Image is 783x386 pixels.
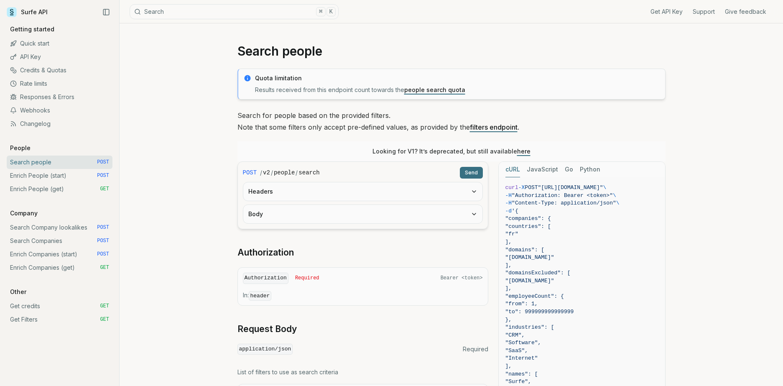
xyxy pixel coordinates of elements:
a: Webhooks [7,104,112,117]
button: Send [460,167,483,179]
a: people search quota [404,86,465,93]
span: }, [505,317,512,323]
span: \ [613,192,616,199]
a: Get Filters GET [7,313,112,326]
a: Rate limits [7,77,112,90]
button: Python [580,162,600,177]
span: '{ [512,208,518,214]
span: / [296,169,298,177]
p: Looking for V1? It’s deprecated, but still available [372,147,531,156]
span: POST [97,159,109,166]
span: Required [295,275,319,281]
span: GET [100,264,109,271]
button: Collapse Sidebar [100,6,112,18]
span: GET [100,186,109,192]
p: List of filters to use as search criteria [237,368,488,376]
button: cURL [505,162,520,177]
span: \ [616,200,620,206]
span: "[URL][DOMAIN_NAME]" [538,184,603,191]
span: ], [505,363,512,369]
span: POST [97,224,109,231]
a: Get credits GET [7,299,112,313]
a: here [517,148,531,155]
code: header [249,291,272,301]
span: "Internet" [505,355,538,361]
span: "countries": [ [505,223,551,230]
a: API Key [7,50,112,64]
span: "domainsExcluded": [ [505,270,571,276]
button: Headers [243,182,482,201]
a: filters endpoint [470,123,518,131]
a: Enrich Companies (get) GET [7,261,112,274]
span: Required [463,345,488,353]
span: curl [505,184,518,191]
button: JavaScript [527,162,558,177]
span: POST [97,172,109,179]
a: Support [693,8,715,16]
span: ], [505,262,512,268]
span: "Software", [505,340,541,346]
a: Enrich People (start) POST [7,169,112,182]
a: Get API Key [650,8,683,16]
p: In: [243,291,483,300]
code: v2 [263,169,270,177]
p: Getting started [7,25,58,33]
kbd: K [326,7,336,16]
span: POST [243,169,257,177]
span: "to": 999999999999999 [505,309,574,315]
span: "Content-Type: application/json" [512,200,616,206]
span: "domains": [ [505,247,545,253]
span: POST [97,238,109,244]
span: "Authorization: Bearer <token>" [512,192,613,199]
span: Bearer <token> [441,275,483,281]
kbd: ⌘ [316,7,325,16]
code: people [274,169,295,177]
a: Give feedback [725,8,766,16]
h1: Search people [237,43,666,59]
span: GET [100,303,109,309]
a: Authorization [237,247,294,258]
a: Search people POST [7,156,112,169]
span: "[DOMAIN_NAME]" [505,278,554,284]
span: \ [603,184,607,191]
code: application/json [237,344,293,355]
span: "SaaS", [505,348,528,354]
code: search [298,169,319,177]
p: Other [7,288,30,296]
span: "fr" [505,231,518,237]
span: POST [97,251,109,258]
p: Results received from this endpoint count towards the [255,86,660,94]
span: "names": [ [505,371,538,377]
span: "companies": { [505,215,551,222]
span: -H [505,200,512,206]
a: Quick start [7,37,112,50]
button: Search⌘K [130,4,339,19]
span: / [271,169,273,177]
a: Changelog [7,117,112,130]
a: Credits & Quotas [7,64,112,77]
span: "employeeCount": { [505,293,564,299]
button: Go [565,162,573,177]
span: "CRM", [505,332,525,338]
span: -H [505,192,512,199]
a: Search Companies POST [7,234,112,248]
span: "Surfe", [505,378,531,385]
a: Request Body [237,323,297,335]
span: / [260,169,262,177]
p: People [7,144,34,152]
a: Search Company lookalikes POST [7,221,112,234]
span: ], [505,239,512,245]
span: POST [525,184,538,191]
a: Surfe API [7,6,48,18]
button: Body [243,205,482,223]
span: ], [505,285,512,291]
span: GET [100,316,109,323]
a: Enrich Companies (start) POST [7,248,112,261]
p: Quota limitation [255,74,660,82]
span: -d [505,208,512,214]
span: -X [518,184,525,191]
a: Enrich People (get) GET [7,182,112,196]
span: "from": 1, [505,301,538,307]
span: "[DOMAIN_NAME]" [505,254,554,261]
code: Authorization [243,273,288,284]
